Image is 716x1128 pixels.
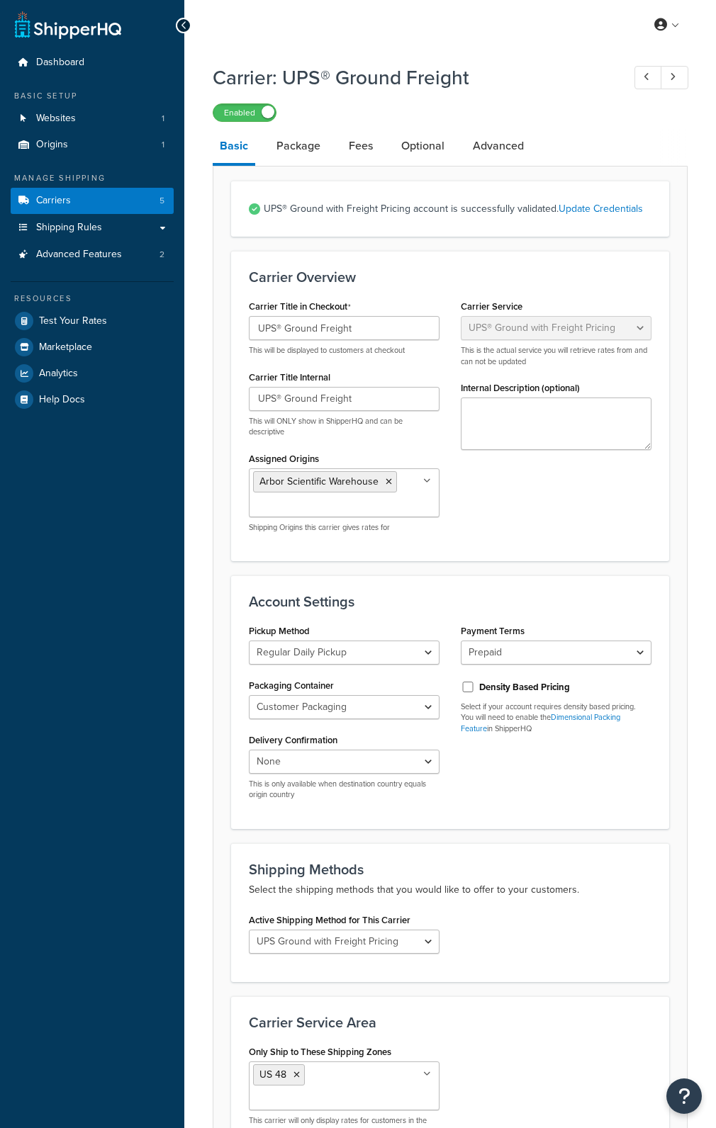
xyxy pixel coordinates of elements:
[11,334,174,360] a: Marketplace
[213,64,608,91] h1: Carrier: UPS® Ground Freight
[11,132,174,158] a: Origins1
[11,215,174,241] a: Shipping Rules
[249,372,330,383] label: Carrier Title Internal
[36,222,102,234] span: Shipping Rules
[461,301,522,312] label: Carrier Service
[11,106,174,132] li: Websites
[249,779,440,801] p: This is only available when destination country equals origin country
[249,453,319,464] label: Assigned Origins
[666,1078,702,1114] button: Open Resource Center
[249,269,651,285] h3: Carrier Overview
[39,315,107,327] span: Test Your Rates
[249,345,440,356] p: This will be displayed to customers at checkout
[461,711,620,733] a: Dimensional Packing Feature
[39,342,92,354] span: Marketplace
[264,199,651,219] span: UPS® Ground with Freight Pricing account is successfully validated.
[39,368,78,380] span: Analytics
[259,474,379,489] span: Arbor Scientific Warehouse
[39,394,85,406] span: Help Docs
[213,129,255,166] a: Basic
[461,626,525,636] label: Payment Terms
[249,1015,651,1030] h3: Carrier Service Area
[11,188,174,214] a: Carriers5
[249,680,334,691] label: Packaging Container
[11,172,174,184] div: Manage Shipping
[249,881,651,898] p: Select the shipping methods that you would like to offer to your customers.
[36,249,122,261] span: Advanced Features
[11,90,174,102] div: Basic Setup
[394,129,452,163] a: Optional
[249,301,351,312] label: Carrier Title in Checkout
[11,106,174,132] a: Websites1
[249,594,651,609] h3: Account Settings
[11,387,174,412] a: Help Docs
[461,701,651,734] p: Select if your account requires density based pricing. You will need to enable the in ShipperHQ
[11,242,174,268] a: Advanced Features2
[36,57,84,69] span: Dashboard
[342,129,380,163] a: Fees
[162,113,164,125] span: 1
[11,50,174,76] a: Dashboard
[661,66,688,89] a: Next Record
[634,66,662,89] a: Previous Record
[11,188,174,214] li: Carriers
[269,129,328,163] a: Package
[461,383,580,393] label: Internal Description (optional)
[249,862,651,877] h3: Shipping Methods
[11,308,174,334] a: Test Your Rates
[36,113,76,125] span: Websites
[259,1067,286,1082] span: US 48
[36,139,68,151] span: Origins
[249,416,440,438] p: This will ONLY show in ShipperHQ and can be descriptive
[160,249,164,261] span: 2
[479,681,570,694] label: Density Based Pricing
[162,139,164,151] span: 1
[11,293,174,305] div: Resources
[559,201,643,216] a: Update Credentials
[11,132,174,158] li: Origins
[249,915,410,925] label: Active Shipping Method for This Carrier
[466,129,531,163] a: Advanced
[160,195,164,207] span: 5
[213,104,276,121] label: Enabled
[249,1047,391,1057] label: Only Ship to These Shipping Zones
[249,735,337,745] label: Delivery Confirmation
[11,242,174,268] li: Advanced Features
[249,522,440,533] p: Shipping Origins this carrier gives rates for
[461,345,651,367] p: This is the actual service you will retrieve rates from and can not be updated
[249,626,310,636] label: Pickup Method
[36,195,71,207] span: Carriers
[11,361,174,386] a: Analytics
